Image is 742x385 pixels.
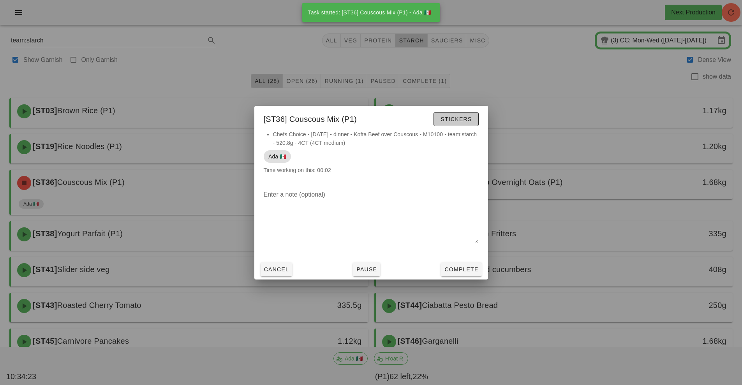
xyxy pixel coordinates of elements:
div: Time working on this: 00:02 [254,130,488,182]
button: Pause [353,262,380,276]
button: Stickers [434,112,478,126]
span: Pause [356,266,377,272]
span: Cancel [264,266,289,272]
span: Ada 🇲🇽 [268,150,286,163]
div: [ST36] Couscous Mix (P1) [254,106,488,130]
li: Chefs Choice - [DATE] - dinner - Kofta Beef over Couscous - M10100 - team:starch - 520.8g - 4CT (... [273,130,479,147]
button: Cancel [261,262,293,276]
button: Complete [441,262,481,276]
span: Stickers [440,116,472,122]
span: Complete [444,266,478,272]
